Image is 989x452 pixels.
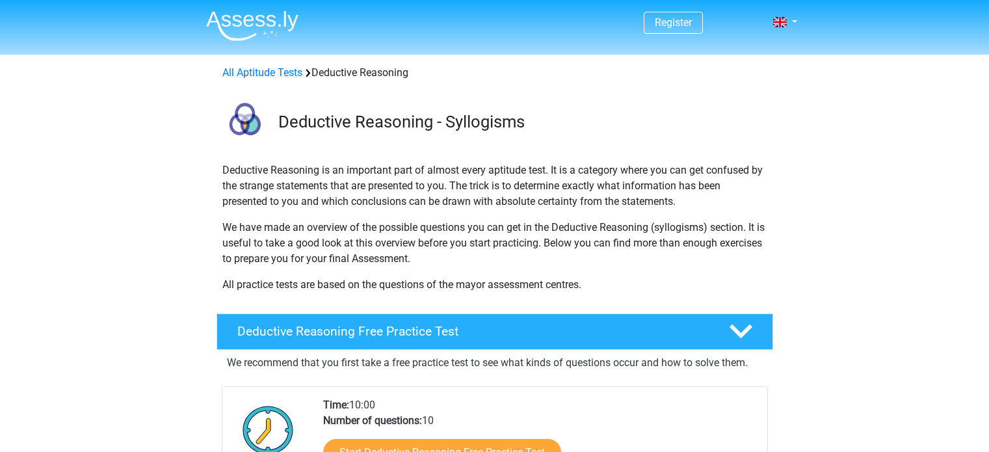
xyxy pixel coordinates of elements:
div: Deductive Reasoning [217,65,772,81]
img: deductive reasoning [217,96,272,152]
h4: Deductive Reasoning Free Practice Test [237,324,708,339]
b: Time: [323,399,349,411]
a: All Aptitude Tests [222,66,302,79]
a: Deductive Reasoning Free Practice Test [211,313,778,350]
p: Deductive Reasoning is an important part of almost every aptitude test. It is a category where yo... [222,163,767,209]
h3: Deductive Reasoning - Syllogisms [278,112,763,132]
a: Register [655,16,692,29]
b: Number of questions: [323,414,422,427]
p: We recommend that you first take a free practice test to see what kinds of questions occur and ho... [227,355,763,371]
p: All practice tests are based on the questions of the mayor assessment centres. [222,277,767,293]
p: We have made an overview of the possible questions you can get in the Deductive Reasoning (syllog... [222,220,767,267]
img: Assessly [206,10,298,41]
